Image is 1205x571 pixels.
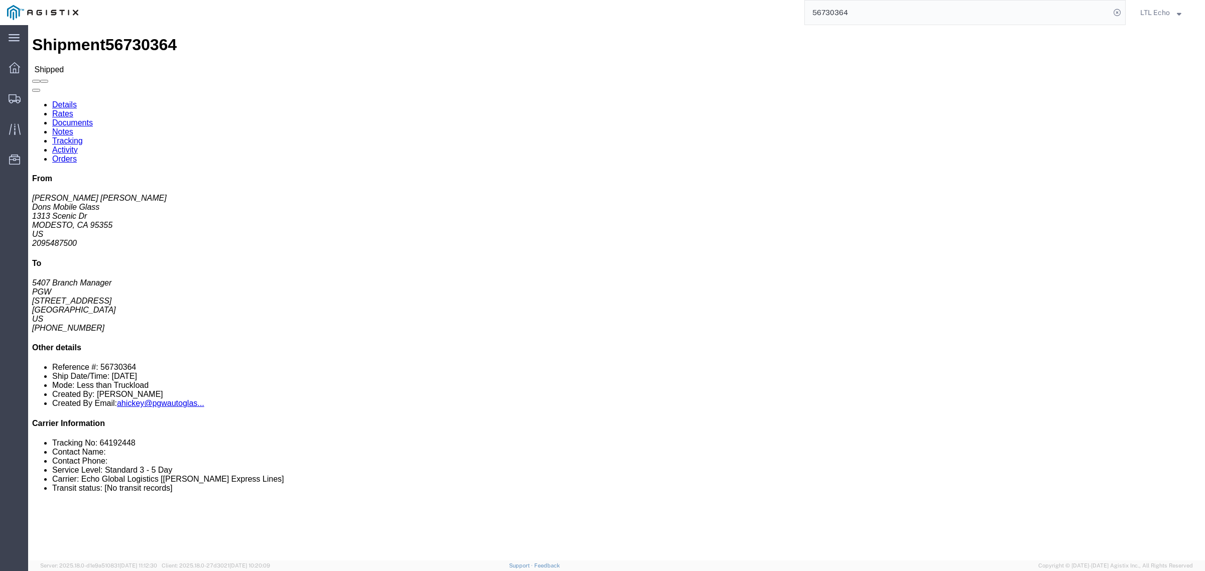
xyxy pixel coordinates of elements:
[1140,7,1170,18] span: LTL Echo
[229,562,270,568] span: [DATE] 10:20:09
[1038,561,1193,570] span: Copyright © [DATE]-[DATE] Agistix Inc., All Rights Reserved
[805,1,1110,25] input: Search for shipment number, reference number
[534,562,560,568] a: Feedback
[7,5,78,20] img: logo
[1140,7,1191,19] button: LTL Echo
[162,562,270,568] span: Client: 2025.18.0-27d3021
[40,562,157,568] span: Server: 2025.18.0-d1e9a510831
[119,562,157,568] span: [DATE] 11:12:30
[509,562,534,568] a: Support
[28,25,1205,560] iframe: FS Legacy Container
